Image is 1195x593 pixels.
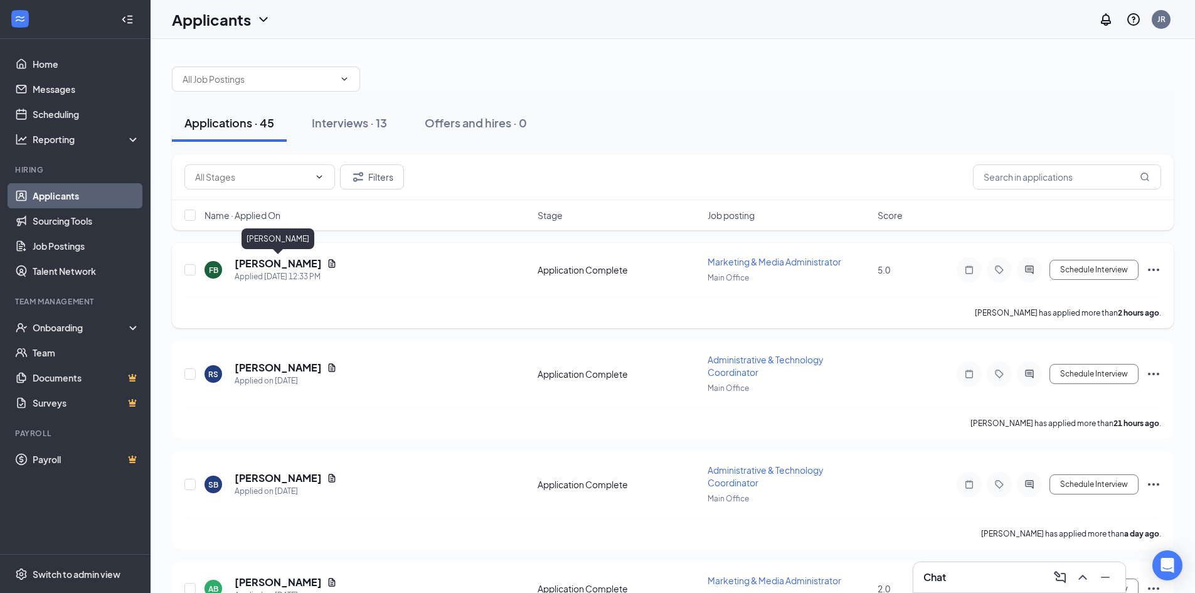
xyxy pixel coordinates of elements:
h3: Chat [923,570,946,584]
input: All Job Postings [183,72,334,86]
div: SB [208,479,218,490]
div: Open Intercom Messenger [1152,550,1182,580]
div: Interviews · 13 [312,115,387,131]
div: FB [209,265,218,275]
button: Schedule Interview [1049,260,1139,280]
div: JR [1157,14,1166,24]
div: Applied [DATE] 12:33 PM [235,270,337,283]
a: Job Postings [33,233,140,259]
button: Schedule Interview [1049,474,1139,494]
div: RS [208,369,218,380]
span: Administrative & Technology Coordinator [708,354,824,378]
button: ComposeMessage [1050,567,1070,587]
svg: ChevronDown [314,172,324,182]
svg: Minimize [1098,570,1113,585]
a: Talent Network [33,259,140,284]
svg: Document [327,473,337,483]
div: Team Management [15,296,137,307]
svg: MagnifyingGlass [1140,172,1150,182]
svg: Analysis [15,133,28,146]
input: Search in applications [973,164,1161,190]
svg: ActiveChat [1022,479,1037,489]
svg: Ellipses [1146,477,1161,492]
svg: ActiveChat [1022,369,1037,379]
a: Home [33,51,140,77]
p: [PERSON_NAME] has applied more than . [981,528,1161,539]
svg: ComposeMessage [1053,570,1068,585]
svg: Tag [992,369,1007,379]
div: Application Complete [538,264,700,276]
b: a day ago [1124,529,1159,538]
span: Name · Applied On [204,209,280,222]
div: Reporting [33,133,141,146]
svg: Document [327,259,337,269]
button: Schedule Interview [1049,364,1139,384]
a: PayrollCrown [33,447,140,472]
svg: Settings [15,568,28,580]
svg: Notifications [1098,12,1113,27]
span: Job posting [708,209,755,222]
b: 21 hours ago [1113,419,1159,428]
p: [PERSON_NAME] has applied more than . [975,307,1161,318]
a: Scheduling [33,102,140,127]
span: Main Office [708,383,749,393]
svg: Collapse [121,13,134,26]
div: Applied on [DATE] [235,485,337,498]
button: Filter Filters [340,164,404,190]
h5: [PERSON_NAME] [235,575,322,589]
div: Applications · 45 [184,115,274,131]
svg: Filter [351,169,366,184]
svg: UserCheck [15,321,28,334]
div: Application Complete [538,478,700,491]
h5: [PERSON_NAME] [235,471,322,485]
b: 2 hours ago [1118,308,1159,318]
span: Administrative & Technology Coordinator [708,464,824,488]
a: SurveysCrown [33,390,140,415]
h1: Applicants [172,9,251,30]
p: [PERSON_NAME] has applied more than . [970,418,1161,429]
span: Main Office [708,494,749,503]
div: Hiring [15,164,137,175]
div: Application Complete [538,368,700,380]
h5: [PERSON_NAME] [235,257,322,270]
svg: Note [962,265,977,275]
button: Minimize [1095,567,1115,587]
span: 5.0 [878,264,890,275]
svg: Ellipses [1146,262,1161,277]
div: Onboarding [33,321,129,334]
span: Marketing & Media Administrator [708,256,841,267]
svg: Tag [992,265,1007,275]
div: [PERSON_NAME] [242,228,314,249]
a: Team [33,340,140,365]
svg: Document [327,577,337,587]
svg: QuestionInfo [1126,12,1141,27]
span: Stage [538,209,563,222]
a: Messages [33,77,140,102]
svg: Document [327,363,337,373]
a: DocumentsCrown [33,365,140,390]
input: All Stages [195,170,309,184]
svg: Ellipses [1146,366,1161,382]
span: Marketing & Media Administrator [708,575,841,586]
svg: Note [962,369,977,379]
div: Switch to admin view [33,568,120,580]
span: Main Office [708,273,749,282]
a: Sourcing Tools [33,208,140,233]
div: Applied on [DATE] [235,375,337,387]
svg: ChevronUp [1075,570,1090,585]
svg: Tag [992,479,1007,489]
button: ChevronUp [1073,567,1093,587]
div: Offers and hires · 0 [425,115,527,131]
svg: ActiveChat [1022,265,1037,275]
svg: ChevronDown [339,74,349,84]
div: Payroll [15,428,137,439]
h5: [PERSON_NAME] [235,361,322,375]
svg: Note [962,479,977,489]
span: Score [878,209,903,222]
svg: ChevronDown [256,12,271,27]
a: Applicants [33,183,140,208]
svg: WorkstreamLogo [14,13,26,25]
